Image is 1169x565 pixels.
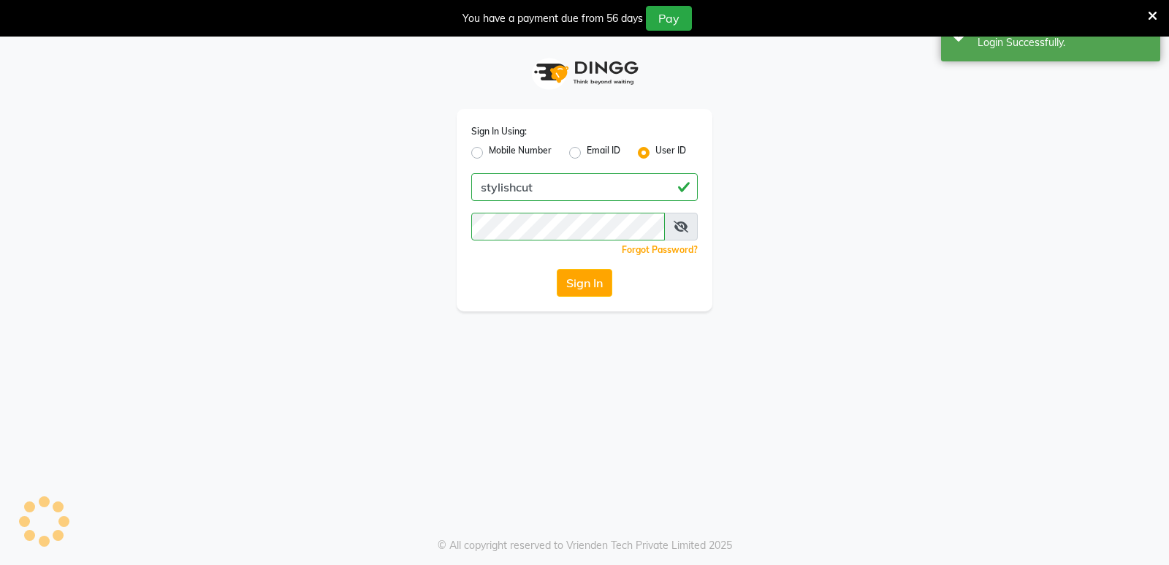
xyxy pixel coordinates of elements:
div: Login Successfully. [978,35,1149,50]
label: User ID [655,144,686,162]
a: Forgot Password? [622,244,698,255]
label: Mobile Number [489,144,552,162]
img: logo1.svg [526,51,643,94]
button: Pay [646,6,692,31]
label: Email ID [587,144,620,162]
div: You have a payment due from 56 days [462,11,643,26]
button: Sign In [557,269,612,297]
label: Sign In Using: [471,125,527,138]
input: Username [471,213,665,240]
input: Username [471,173,698,201]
